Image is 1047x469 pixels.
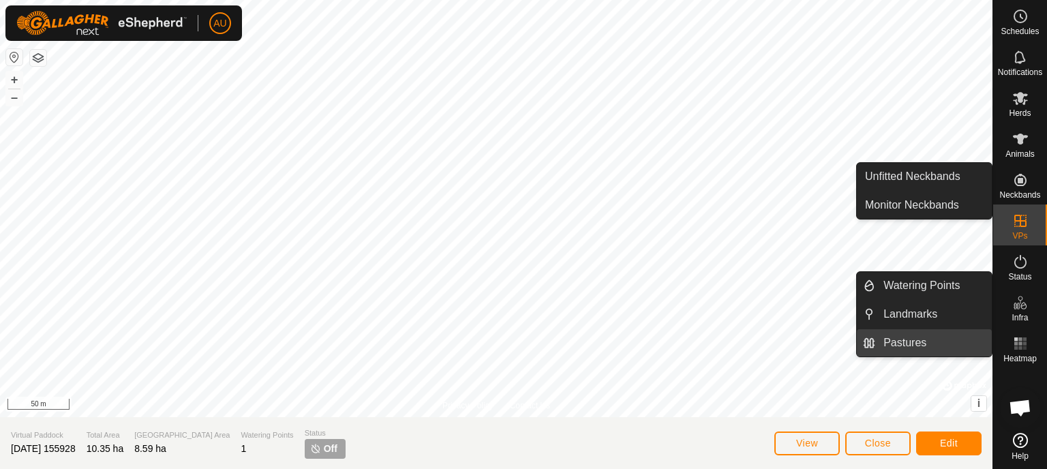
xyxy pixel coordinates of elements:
span: Off [324,442,337,456]
button: View [774,432,840,455]
img: turn-off [310,443,321,454]
li: Pastures [857,329,992,357]
span: 1 [241,443,246,454]
span: i [977,397,980,409]
span: Landmarks [883,306,937,322]
span: [GEOGRAPHIC_DATA] Area [134,429,230,441]
span: Notifications [998,68,1042,76]
span: Herds [1009,109,1031,117]
a: Unfitted Neckbands [857,163,992,190]
span: Watering Points [883,277,960,294]
span: Animals [1005,150,1035,158]
span: View [796,438,818,449]
button: Close [845,432,911,455]
li: Landmarks [857,301,992,328]
a: Privacy Policy [442,399,494,412]
span: Heatmap [1003,354,1037,363]
button: – [6,89,22,106]
span: Status [305,427,346,439]
a: Monitor Neckbands [857,192,992,219]
a: Landmarks [875,301,992,328]
a: Pastures [875,329,992,357]
span: VPs [1012,232,1027,240]
span: Total Area [87,429,124,441]
a: Help [993,427,1047,466]
img: Gallagher Logo [16,11,187,35]
span: Infra [1012,314,1028,322]
span: Close [865,438,891,449]
span: Watering Points [241,429,293,441]
span: Neckbands [999,191,1040,199]
span: Unfitted Neckbands [865,168,960,185]
span: 10.35 ha [87,443,124,454]
span: [DATE] 155928 [11,443,76,454]
button: Edit [916,432,982,455]
span: Help [1012,452,1029,460]
button: Map Layers [30,50,46,66]
div: Open chat [1000,387,1041,428]
span: Virtual Paddock [11,429,76,441]
span: Edit [940,438,958,449]
li: Watering Points [857,272,992,299]
span: Monitor Neckbands [865,197,959,213]
span: AU [213,16,226,31]
button: Reset Map [6,49,22,65]
a: Contact Us [510,399,550,412]
button: i [971,396,986,411]
span: Status [1008,273,1031,281]
span: 8.59 ha [134,443,166,454]
span: Schedules [1001,27,1039,35]
button: + [6,72,22,88]
span: Pastures [883,335,926,351]
a: Watering Points [875,272,992,299]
